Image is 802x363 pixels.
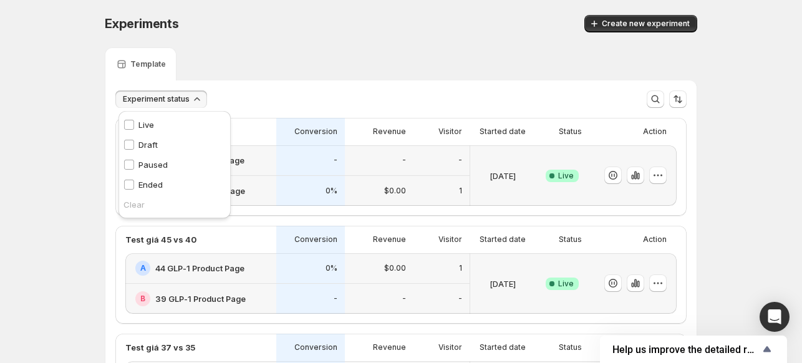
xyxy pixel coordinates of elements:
p: Ended [138,178,163,191]
p: Started date [480,235,526,244]
p: Action [643,127,667,137]
h2: 39 GLP-1 Product Page [155,293,246,305]
p: Test giá 45 vs 40 [125,233,196,246]
p: - [402,294,406,304]
p: - [334,155,337,165]
div: Open Intercom Messenger [760,302,790,332]
p: Revenue [373,235,406,244]
p: Status [559,127,582,137]
button: Experiment status [115,90,207,108]
p: Action [643,235,667,244]
p: Paused [138,158,168,171]
p: Template [130,59,166,69]
span: Live [558,279,574,289]
p: Live [138,119,154,131]
p: Conversion [294,127,337,137]
p: - [334,294,337,304]
p: Visitor [438,235,462,244]
span: Experiments [105,16,179,31]
p: $0.00 [384,263,406,273]
button: Show survey - Help us improve the detailed report for A/B campaigns [612,342,775,357]
span: Help us improve the detailed report for A/B campaigns [612,344,760,356]
p: Status [559,235,582,244]
p: Revenue [373,127,406,137]
h2: B [140,294,145,304]
button: Create new experiment [584,15,697,32]
p: Visitor [438,127,462,137]
p: Revenue [373,342,406,352]
p: 1 [459,263,462,273]
p: $0.00 [384,186,406,196]
p: - [458,155,462,165]
p: Started date [480,342,526,352]
p: Conversion [294,342,337,352]
p: Test giá 37 vs 35 [125,341,195,354]
p: - [458,294,462,304]
p: Status [559,342,582,352]
button: Sort the results [669,90,687,108]
h2: A [140,263,146,273]
p: Started date [480,127,526,137]
span: Live [558,171,574,181]
p: Visitor [438,342,462,352]
p: Draft [138,138,158,151]
p: 0% [326,263,337,273]
p: 1 [459,186,462,196]
p: - [402,155,406,165]
span: Create new experiment [602,19,690,29]
p: 0% [326,186,337,196]
p: Conversion [294,235,337,244]
h2: 44 GLP-1 Product Page [155,262,244,274]
p: [DATE] [490,278,516,290]
span: Experiment status [123,94,190,104]
p: [DATE] [490,170,516,182]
